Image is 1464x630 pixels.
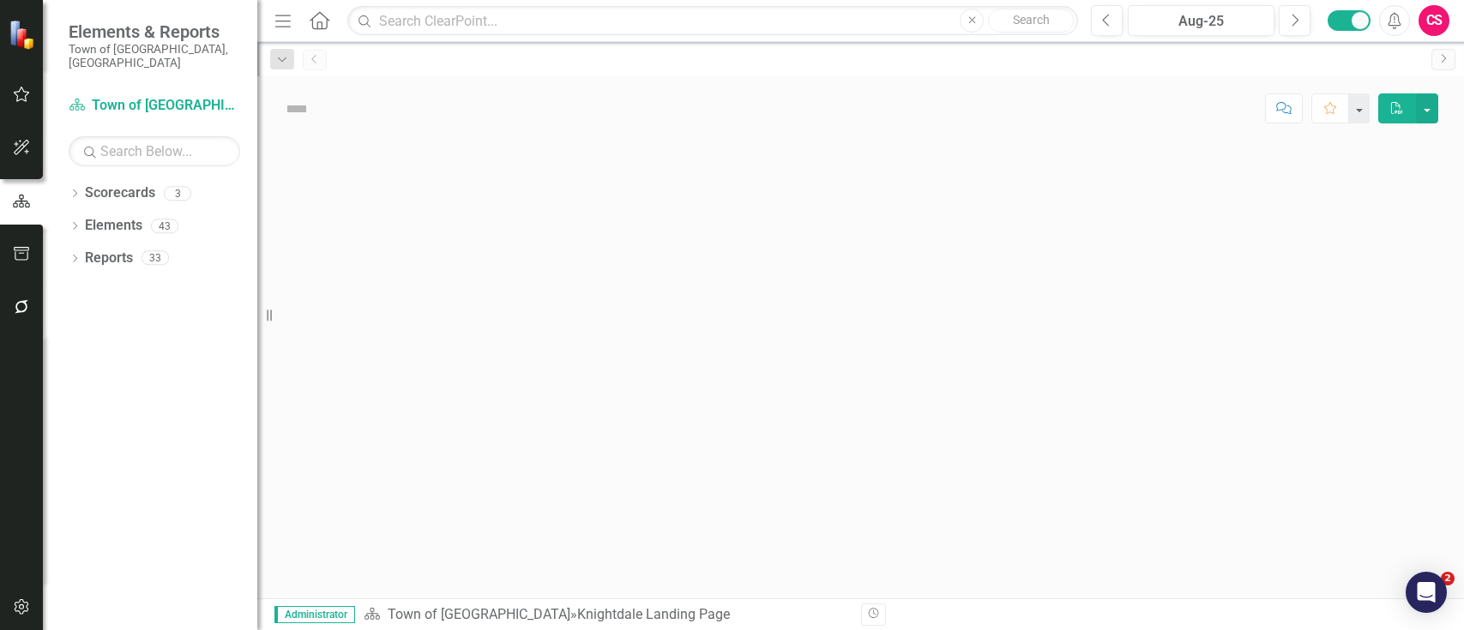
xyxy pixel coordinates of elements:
[164,186,191,201] div: 3
[1441,572,1455,585] span: 2
[142,251,169,266] div: 33
[283,95,310,123] img: Not Defined
[69,42,240,70] small: Town of [GEOGRAPHIC_DATA], [GEOGRAPHIC_DATA]
[85,183,155,203] a: Scorecards
[69,96,240,116] a: Town of [GEOGRAPHIC_DATA]
[347,6,1078,36] input: Search ClearPoint...
[85,249,133,268] a: Reports
[274,606,355,623] span: Administrator
[9,20,39,50] img: ClearPoint Strategy
[364,605,847,625] div: »
[1013,13,1050,27] span: Search
[1406,572,1447,613] div: Open Intercom Messenger
[69,21,240,42] span: Elements & Reports
[69,136,240,166] input: Search Below...
[577,606,730,622] div: Knightdale Landing Page
[388,606,570,622] a: Town of [GEOGRAPHIC_DATA]
[988,9,1074,33] button: Search
[1134,11,1268,32] div: Aug-25
[85,216,142,236] a: Elements
[151,219,178,233] div: 43
[1419,5,1449,36] button: CS
[1128,5,1274,36] button: Aug-25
